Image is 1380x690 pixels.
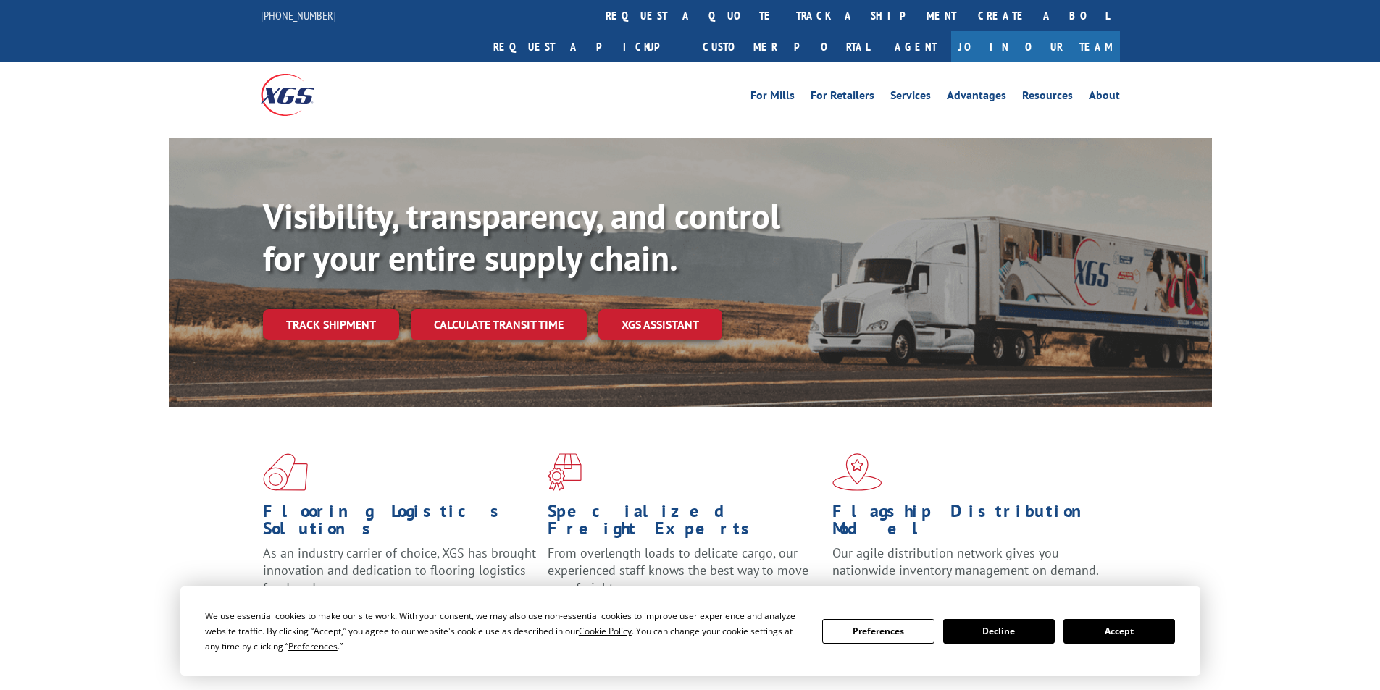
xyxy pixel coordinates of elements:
a: For Retailers [811,90,874,106]
button: Accept [1063,619,1175,644]
h1: Flagship Distribution Model [832,502,1106,544]
a: Track shipment [263,309,399,340]
a: Agent [880,31,951,62]
span: Our agile distribution network gives you nationwide inventory management on demand. [832,544,1099,578]
button: Decline [943,619,1055,644]
a: Services [890,90,931,106]
div: We use essential cookies to make our site work. With your consent, we may also use non-essential ... [205,608,805,654]
a: Resources [1022,90,1073,106]
span: Preferences [288,640,338,652]
h1: Specialized Freight Experts [548,502,821,544]
a: XGS ASSISTANT [598,309,722,340]
img: xgs-icon-total-supply-chain-intelligence-red [263,453,308,491]
a: Calculate transit time [411,309,587,340]
a: Join Our Team [951,31,1120,62]
div: Cookie Consent Prompt [180,586,1200,676]
a: About [1089,90,1120,106]
h1: Flooring Logistics Solutions [263,502,537,544]
a: Advantages [947,90,1006,106]
b: Visibility, transparency, and control for your entire supply chain. [263,193,780,280]
img: xgs-icon-focused-on-flooring-red [548,453,582,491]
p: From overlength loads to delicate cargo, our experienced staff knows the best way to move your fr... [548,544,821,609]
span: As an industry carrier of choice, XGS has brought innovation and dedication to flooring logistics... [263,544,536,596]
a: Customer Portal [692,31,880,62]
span: Cookie Policy [579,625,632,637]
a: [PHONE_NUMBER] [261,8,336,22]
img: xgs-icon-flagship-distribution-model-red [832,453,882,491]
a: For Mills [750,90,795,106]
button: Preferences [822,619,934,644]
a: Request a pickup [482,31,692,62]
